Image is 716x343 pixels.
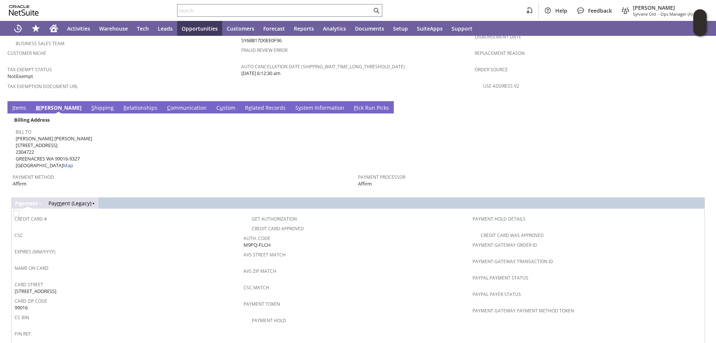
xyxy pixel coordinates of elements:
[481,232,544,238] a: Credit Card Was Approved
[252,216,297,222] a: Get Authorization
[588,7,612,14] span: Feedback
[323,25,346,32] span: Analytics
[355,25,384,32] span: Documents
[15,304,28,311] span: 99016
[657,11,659,17] span: -
[555,7,567,14] span: Help
[244,241,271,249] span: M9PQ-FLCH
[244,301,280,307] a: Payment Token
[182,25,218,32] span: Opportunities
[263,25,285,32] span: Forecast
[248,104,251,111] span: e
[67,25,90,32] span: Activities
[244,252,286,258] a: AVS Street Match
[354,104,357,111] span: P
[15,249,56,255] a: Expires (MM/YYYY)
[389,21,412,36] a: Setup
[167,104,170,111] span: C
[483,83,519,89] a: Use Address V2
[241,37,282,44] span: SY68B17D0EE0F96
[122,104,159,112] a: Relationships
[12,104,14,111] span: I
[259,21,289,36] a: Forecast
[472,291,521,297] a: PayPal Payer Status
[222,21,259,36] a: Customers
[289,21,318,36] a: Reports
[15,200,38,207] a: Payment
[95,21,132,36] a: Warehouse
[15,288,56,295] span: [STREET_ADDRESS]
[298,104,301,111] span: y
[447,21,477,36] a: Support
[358,180,372,187] span: Affirm
[31,24,40,33] svg: Shortcuts
[15,281,43,288] a: Card Street
[244,284,269,291] a: CSC Match
[10,104,28,112] a: Items
[220,104,223,111] span: u
[241,47,288,53] a: Fraud Review Error
[695,103,704,112] a: Unrolled view on
[89,104,116,112] a: Shipping
[412,21,447,36] a: SuiteApps
[49,24,58,33] svg: Home
[57,200,62,207] span: m
[137,25,149,32] span: Tech
[15,232,23,238] a: CSC
[16,40,65,47] a: Business Sales Team
[693,9,707,36] iframe: Click here to launch Oracle Guided Learning Help Panel
[63,162,73,169] a: Map
[252,317,286,324] a: Payment Hold
[7,73,33,80] span: NotExempt
[91,104,94,111] span: S
[472,258,553,265] a: Payment Gateway Transaction ID
[660,11,703,17] span: Ops Manager (A) (F2L)
[18,200,21,207] span: a
[27,21,45,36] div: Shortcuts
[13,115,355,125] div: Billing Address
[13,174,54,180] a: Payment Method
[123,104,127,111] span: R
[9,21,27,36] a: Recent Records
[153,21,177,36] a: Leads
[165,104,208,112] a: Communication
[417,25,443,32] span: SuiteApps
[244,268,276,274] a: AVS ZIP Match
[472,242,537,248] a: Payment Gateway Order ID
[475,34,521,40] a: Disbursement Date
[34,104,84,112] a: B[PERSON_NAME]
[36,104,39,111] span: B
[7,50,46,56] a: Customer Niche
[178,6,372,15] input: Search
[15,216,47,222] a: Credit Card #
[475,50,525,56] a: Replacement reason
[472,275,528,281] a: PayPal Payment Status
[472,216,525,222] a: Payment Hold Details
[372,6,381,15] svg: Search
[294,25,314,32] span: Reports
[358,174,405,180] a: Payment Processor
[15,314,29,321] a: CC Bin
[693,23,707,37] span: Oracle Guided Learning Widget. To move around, please hold and drag
[13,24,22,33] svg: Recent Records
[13,180,26,187] span: Affirm
[7,66,52,73] a: Tax Exempt Status
[63,21,95,36] a: Activities
[472,308,574,314] a: Payment Gateway Payment Method Token
[15,331,32,337] a: P/N Ref.
[45,21,63,36] a: Home
[241,70,280,77] span: [DATE] 6:12:30 am
[177,21,222,36] a: Opportunities
[241,63,405,70] a: Auto Cancellation Date (shipping_wait_time_long_threshold_date)
[16,129,31,135] a: Bill To
[158,25,173,32] span: Leads
[393,25,408,32] span: Setup
[633,11,656,17] span: Sylvane Old
[243,104,288,112] a: Related Records
[633,4,703,11] span: [PERSON_NAME]
[214,104,237,112] a: Custom
[352,104,391,112] a: Pick Run Picks
[252,225,304,232] a: Credit Card Approved
[99,25,128,32] span: Warehouse
[452,25,472,32] span: Support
